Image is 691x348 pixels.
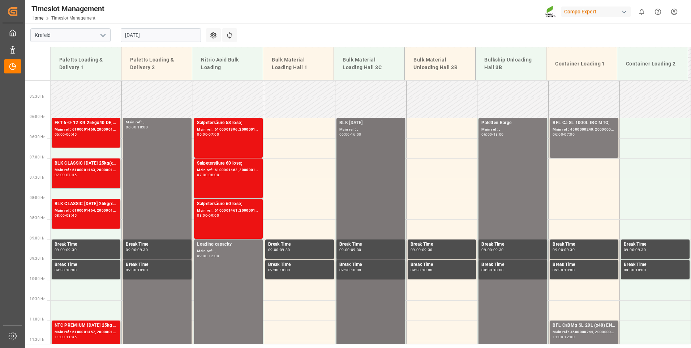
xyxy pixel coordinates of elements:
div: - [350,248,351,251]
div: 11:00 [553,335,563,339]
button: Help Center [650,4,666,20]
div: Main ref : , [481,127,544,133]
div: Main ref : , [339,127,402,133]
div: 09:30 [55,268,65,272]
div: Main ref : 6100001464, 2000001283; [55,208,117,214]
div: - [634,248,635,251]
span: 07:00 Hr [30,155,44,159]
div: - [634,268,635,272]
div: 09:00 [126,248,136,251]
div: 12:00 [209,254,219,258]
div: - [136,126,137,129]
div: - [492,133,493,136]
span: 08:00 Hr [30,196,44,200]
div: 09:30 [553,268,563,272]
div: 09:30 [481,268,492,272]
div: 09:00 [209,214,219,217]
div: 06:00 [55,133,65,136]
div: Break Time [481,241,544,248]
div: Bulk Material Loading Hall 1 [269,53,328,74]
div: 06:00 [481,133,492,136]
div: Break Time [553,241,615,248]
div: 10:00 [137,268,148,272]
div: Salpetersäure 60 lose; [197,200,260,208]
div: Timeslot Management [31,3,104,14]
input: Type to search/select [30,28,111,42]
div: 12:00 [564,335,575,339]
div: 07:45 [66,173,77,177]
span: 07:30 Hr [30,175,44,179]
div: 11:00 [55,335,65,339]
div: Main ref : 6100001396, 2000001215; [197,127,260,133]
div: 10:00 [351,268,361,272]
div: - [65,268,66,272]
div: 10:00 [564,268,575,272]
button: Compo Expert [561,5,634,18]
div: - [563,133,564,136]
div: 06:00 [126,126,136,129]
div: 08:00 [197,214,207,217]
div: - [492,268,493,272]
div: - [65,133,66,136]
input: DD-MM-YYYY [121,28,201,42]
div: BLK [DATE] [339,119,402,127]
button: show 0 new notifications [634,4,650,20]
div: Paletts Loading & Delivery 2 [127,53,186,74]
div: 10:00 [422,268,433,272]
div: 09:30 [493,248,504,251]
img: Screenshot%202023-09-29%20at%2010.02.21.png_1712312052.png [545,5,556,18]
div: Loading capacity [197,241,260,248]
div: 16:00 [351,133,361,136]
div: - [207,254,209,258]
div: BLK CLASSIC [DATE] 25kg(x40)D,EN,PL,FNL;FTL S NK 8-0-24 25kg (x40) INT;BLK SUPREM [DATE] 25kg (x4... [55,160,117,167]
span: 10:00 Hr [30,277,44,281]
div: Break Time [55,261,117,268]
div: - [136,268,137,272]
div: - [65,248,66,251]
div: 09:30 [411,268,421,272]
span: 06:30 Hr [30,135,44,139]
div: Main ref : 6100001460, 2000001275; [55,127,117,133]
div: - [65,173,66,177]
div: 09:00 [553,248,563,251]
div: - [563,248,564,251]
div: Break Time [339,241,402,248]
div: Main ref : , [197,248,260,254]
div: - [207,173,209,177]
div: - [492,248,493,251]
span: 10:30 Hr [30,297,44,301]
div: 09:00 [268,248,279,251]
div: Bulkship Unloading Hall 3B [481,53,540,74]
div: 07:00 [209,133,219,136]
div: Container Loading 1 [552,57,611,71]
span: 09:00 Hr [30,236,44,240]
div: Break Time [553,261,615,268]
div: 09:00 [197,254,207,258]
div: Main ref : 6100001462, 2000001279; [197,167,260,173]
div: 09:00 [339,248,350,251]
span: 08:30 Hr [30,216,44,220]
div: - [136,248,137,251]
div: Salpetersäure 53 lose; [197,119,260,127]
div: Break Time [268,241,331,248]
div: Paletts Loading & Delivery 1 [56,53,115,74]
div: - [421,268,422,272]
div: 08:45 [66,214,77,217]
div: 10:00 [635,268,646,272]
div: Break Time [126,261,189,268]
div: Main ref : , [126,119,189,126]
div: Break Time [126,241,189,248]
div: Main ref : 6100001457, 2000001230; [55,329,117,335]
div: - [279,248,280,251]
span: 11:30 Hr [30,338,44,341]
button: open menu [97,30,108,41]
div: 08:00 [209,173,219,177]
div: - [207,214,209,217]
div: - [421,248,422,251]
div: Compo Expert [561,7,631,17]
div: - [65,214,66,217]
div: 09:30 [564,248,575,251]
div: Break Time [55,241,117,248]
div: 09:30 [126,268,136,272]
div: 09:30 [624,268,634,272]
